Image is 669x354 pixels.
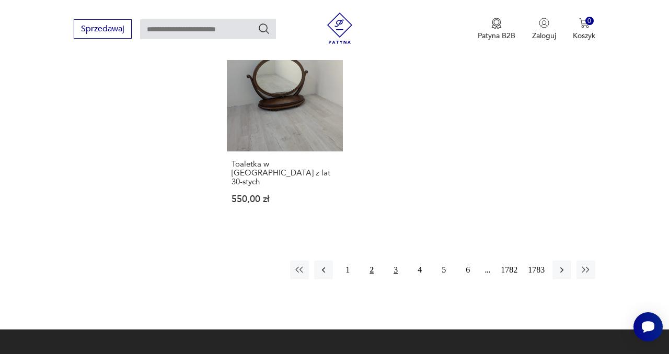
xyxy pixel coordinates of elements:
[532,18,556,41] button: Zaloguj
[478,18,515,41] button: Patyna B2B
[74,26,132,33] a: Sprzedawaj
[539,18,549,28] img: Ikonka użytkownika
[491,18,502,29] img: Ikona medalu
[498,261,520,279] button: 1782
[386,261,405,279] button: 3
[458,261,477,279] button: 6
[410,261,429,279] button: 4
[362,261,381,279] button: 2
[258,22,270,35] button: Szukaj
[525,261,547,279] button: 1783
[478,18,515,41] a: Ikona medaluPatyna B2B
[633,312,663,341] iframe: Smartsupp widget button
[585,17,594,26] div: 0
[74,19,132,39] button: Sprzedawaj
[579,18,590,28] img: Ikona koszyka
[232,160,338,186] h3: Toaletka w [GEOGRAPHIC_DATA] z lat 30-stych
[573,18,595,41] button: 0Koszyk
[227,36,343,224] a: Toaletka w mahoniu z lat 30-stychToaletka w [GEOGRAPHIC_DATA] z lat 30-stych550,00 zł
[532,31,556,41] p: Zaloguj
[324,13,355,44] img: Patyna - sklep z meblami i dekoracjami vintage
[478,31,515,41] p: Patyna B2B
[232,195,338,204] p: 550,00 zł
[573,31,595,41] p: Koszyk
[434,261,453,279] button: 5
[338,261,357,279] button: 1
